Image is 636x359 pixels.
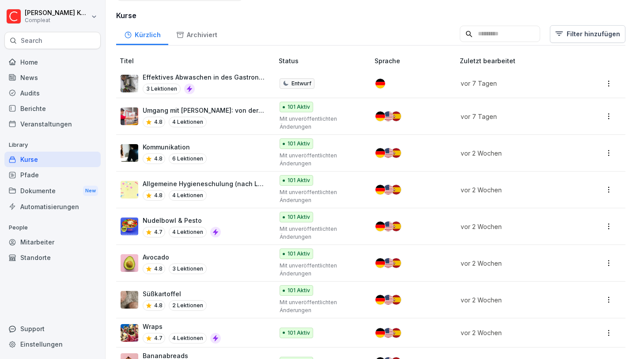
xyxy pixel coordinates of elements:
img: es.svg [391,222,401,231]
p: Sprache [375,56,456,65]
p: 101 Aktiv [288,286,310,294]
p: Titel [120,56,275,65]
p: 4 Lektionen [169,190,207,201]
img: es.svg [391,258,401,268]
p: People [4,221,101,235]
img: es.svg [391,185,401,195]
div: Support [4,321,101,336]
img: es.svg [391,295,401,305]
p: vor 7 Tagen [461,112,572,121]
p: 101 Aktiv [288,140,310,148]
img: us.svg [383,185,393,195]
p: Kommunikation [143,142,207,152]
p: vor 2 Wochen [461,149,572,158]
img: us.svg [383,222,393,231]
a: Automatisierungen [4,199,101,214]
p: Status [279,56,371,65]
p: Mit unveröffentlichten Änderungen [280,298,360,314]
p: 4.8 [154,191,163,199]
img: us.svg [383,111,393,121]
p: Süßkartoffel [143,289,207,298]
p: 3 Lektionen [143,84,181,94]
p: vor 2 Wochen [461,185,572,195]
p: 4 Lektionen [169,227,207,237]
p: 4.8 [154,265,163,273]
img: de.svg [375,222,385,231]
p: 101 Aktiv [288,176,310,184]
p: [PERSON_NAME] Kohler [25,9,89,17]
a: Berichte [4,101,101,116]
a: Einstellungen [4,336,101,352]
p: Effektives Abwaschen in des Gastronomie. [143,73,265,82]
a: Kürzlich [116,23,168,45]
img: us.svg [383,258,393,268]
img: es.svg [391,148,401,158]
a: Kurse [4,152,101,167]
div: New [83,186,98,196]
a: News [4,70,101,85]
img: jy1k08o16o0zrs1fxtuihstn.png [121,291,138,309]
p: 2 Lektionen [169,300,207,311]
p: Mit unveröffentlichten Änderungen [280,152,360,168]
img: yet54viyy5xowpqmur0gsc79.png [121,324,138,342]
p: 101 Aktiv [288,250,310,258]
img: qff56ko8li37c6suyzwm90qt.png [121,254,138,272]
a: Pfade [4,167,101,183]
img: de.svg [375,111,385,121]
img: pnxrhsgnynh33lkwpecije13.png [121,181,138,199]
img: de.svg [375,79,385,88]
img: es.svg [391,111,401,121]
p: 6 Lektionen [169,153,207,164]
a: Home [4,54,101,70]
p: Compleat [25,17,89,23]
p: Allgemeine Hygieneschulung (nach LMHV §4) [143,179,265,188]
a: DokumenteNew [4,183,101,199]
a: Archiviert [168,23,225,45]
p: 101 Aktiv [288,213,310,221]
p: Mit unveröffentlichten Änderungen [280,225,360,241]
img: es.svg [391,328,401,338]
img: de.svg [375,258,385,268]
p: vor 2 Wochen [461,328,572,337]
a: Standorte [4,250,101,265]
p: 4.8 [154,302,163,309]
div: Dokumente [4,183,101,199]
img: de.svg [375,328,385,338]
p: Zuletzt bearbeitet [460,56,583,65]
p: Library [4,138,101,152]
a: Audits [4,85,101,101]
img: us.svg [383,148,393,158]
p: vor 2 Wochen [461,259,572,268]
img: b8m2m74m6lzhhrps3jyljeyo.png [121,218,138,235]
p: Mit unveröffentlichten Änderungen [280,262,360,278]
p: Mit unveröffentlichten Änderungen [280,188,360,204]
img: us.svg [383,295,393,305]
p: Mit unveröffentlichten Änderungen [280,115,360,131]
p: 4.8 [154,118,163,126]
p: vor 7 Tagen [461,79,572,88]
p: Nudelbowl & Pesto [143,216,221,225]
p: 4.7 [154,228,163,236]
p: 101 Aktiv [288,103,310,111]
p: 4 Lektionen [169,333,207,344]
img: de.svg [375,185,385,195]
a: Mitarbeiter [4,234,101,250]
p: vor 2 Wochen [461,295,572,305]
a: Veranstaltungen [4,116,101,132]
img: de.svg [375,295,385,305]
p: 3 Lektionen [169,264,207,274]
p: Search [21,36,42,45]
p: 4.8 [154,155,163,163]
